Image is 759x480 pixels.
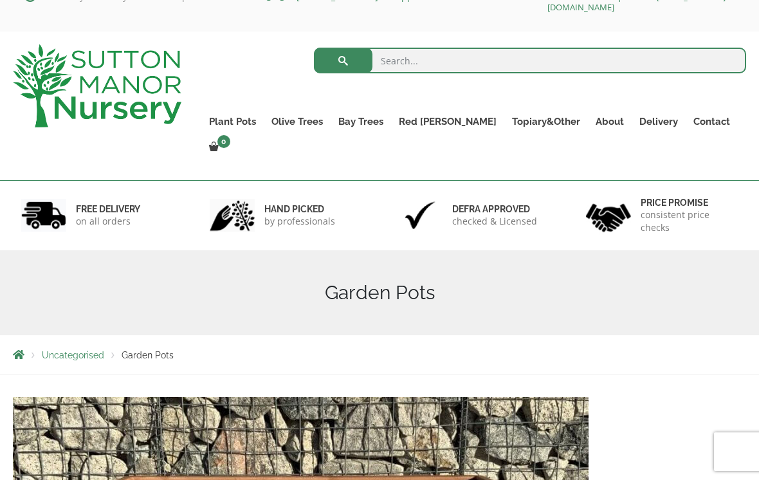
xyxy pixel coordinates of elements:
[632,113,686,131] a: Delivery
[21,199,66,232] img: 1.jpg
[201,113,264,131] a: Plant Pots
[76,215,140,228] p: on all orders
[13,349,746,360] nav: Breadcrumbs
[504,113,588,131] a: Topiary&Other
[122,350,174,360] span: Garden Pots
[452,203,537,215] h6: Defra approved
[686,113,738,131] a: Contact
[42,350,104,360] a: Uncategorised
[201,138,234,156] a: 0
[641,197,738,208] h6: Price promise
[452,215,537,228] p: checked & Licensed
[331,113,391,131] a: Bay Trees
[13,281,746,304] h1: Garden Pots
[391,113,504,131] a: Red [PERSON_NAME]
[264,203,335,215] h6: hand picked
[586,196,631,235] img: 4.jpg
[588,113,632,131] a: About
[264,215,335,228] p: by professionals
[217,135,230,148] span: 0
[641,208,738,234] p: consistent price checks
[210,199,255,232] img: 2.jpg
[13,44,181,127] img: logo
[76,203,140,215] h6: FREE DELIVERY
[398,199,443,232] img: 3.jpg
[314,48,747,73] input: Search...
[264,113,331,131] a: Olive Trees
